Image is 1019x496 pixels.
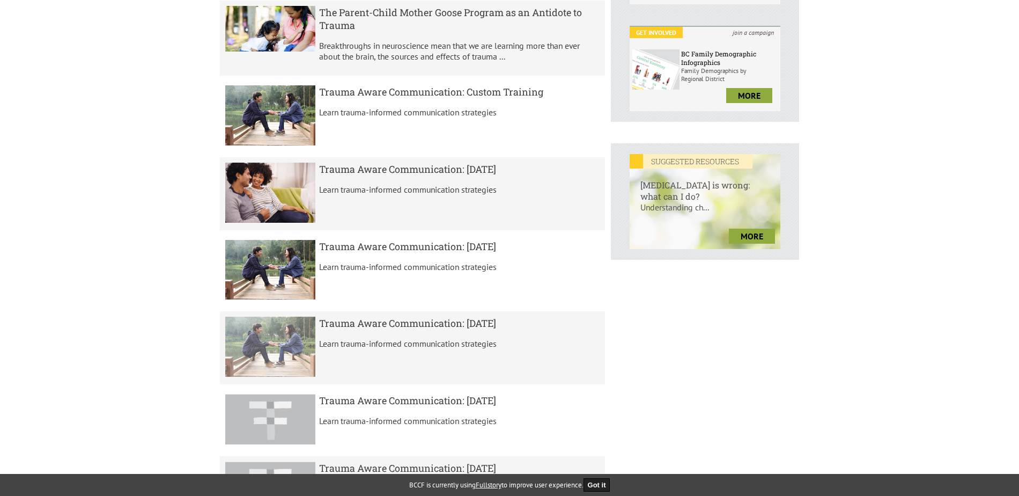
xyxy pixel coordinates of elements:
[630,169,780,202] h6: [MEDICAL_DATA] is wrong: what can I do?
[220,1,605,76] a: result.title The Parent-Child Mother Goose Program as an Antidote to Trauma Breakthroughs in neur...
[220,311,605,384] a: result.title Trauma Aware Communication: [DATE] Learn trauma-informed communication strategies
[726,27,780,38] i: join a campaign
[630,27,683,38] em: Get Involved
[476,480,501,490] a: Fullstory
[319,6,600,32] h5: The Parent-Child Mother Goose Program as an Antidote to Trauma
[729,229,775,244] a: more
[319,184,600,195] p: Learn trauma-informed communication strategies
[319,107,600,118] p: Learn trauma-informed communication strategies
[319,317,600,330] h5: Trauma Aware Communication: [DATE]
[225,6,315,52] img: result.title
[726,88,772,103] a: more
[584,478,610,492] button: Got it
[319,40,600,62] p: Breakthroughs in neuroscience mean that we are learning more than ever about the brain, the sourc...
[319,261,600,272] p: Learn trauma-informed communication strategies
[630,154,752,169] em: SUGGESTED RESOURCES
[630,202,780,223] p: Understanding ch...
[225,85,315,145] img: result.title
[319,415,600,426] p: Learn trauma-informed communication strategies
[225,163,315,223] img: result.title
[319,85,600,98] h5: Trauma Aware Communication: Custom Training
[319,462,600,475] h5: Trauma Aware Communication: [DATE]
[225,317,315,377] img: result.title
[220,235,605,308] a: result.title Trauma Aware Communication: [DATE] Learn trauma-informed communication strategies
[225,240,315,300] img: result.title
[319,163,600,176] h5: Trauma Aware Communication: [DATE]
[319,240,600,253] h5: Trauma Aware Communication: [DATE]
[319,338,600,349] p: Learn trauma-informed communication strategies
[220,157,605,230] a: result.title Trauma Aware Communication: [DATE] Learn trauma-informed communication strategies
[225,394,315,444] img: result.title
[319,394,600,407] h5: Trauma Aware Communication: [DATE]
[220,389,605,452] a: result.title Trauma Aware Communication: [DATE] Learn trauma-informed communication strategies
[681,67,778,83] p: Family Demographics by Regional District
[681,49,778,67] h6: BC Family Demographic Infographics
[220,80,605,153] a: result.title Trauma Aware Communication: Custom Training Learn trauma-informed communication stra...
